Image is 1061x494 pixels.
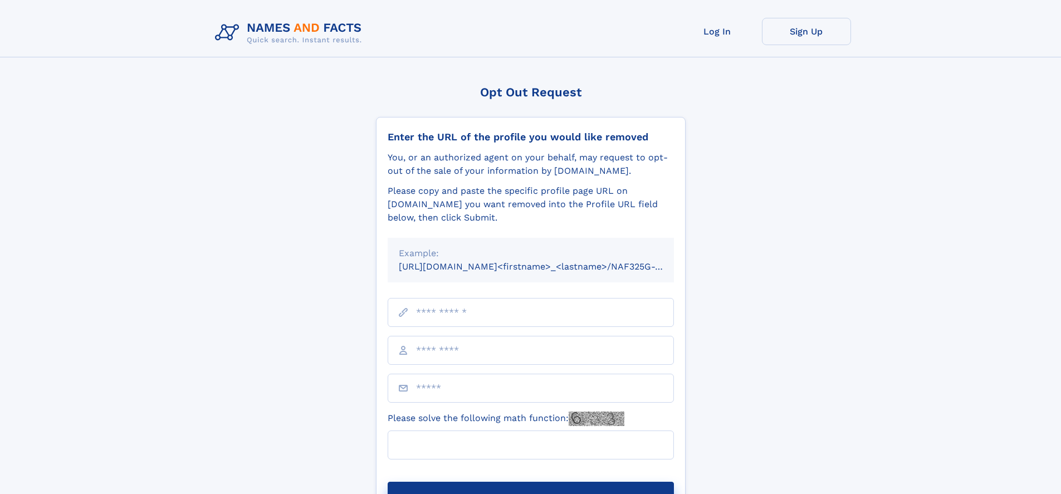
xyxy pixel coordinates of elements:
[376,85,686,99] div: Opt Out Request
[388,131,674,143] div: Enter the URL of the profile you would like removed
[388,151,674,178] div: You, or an authorized agent on your behalf, may request to opt-out of the sale of your informatio...
[211,18,371,48] img: Logo Names and Facts
[673,18,762,45] a: Log In
[388,412,624,426] label: Please solve the following math function:
[399,261,695,272] small: [URL][DOMAIN_NAME]<firstname>_<lastname>/NAF325G-xxxxxxxx
[762,18,851,45] a: Sign Up
[388,184,674,224] div: Please copy and paste the specific profile page URL on [DOMAIN_NAME] you want removed into the Pr...
[399,247,663,260] div: Example:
